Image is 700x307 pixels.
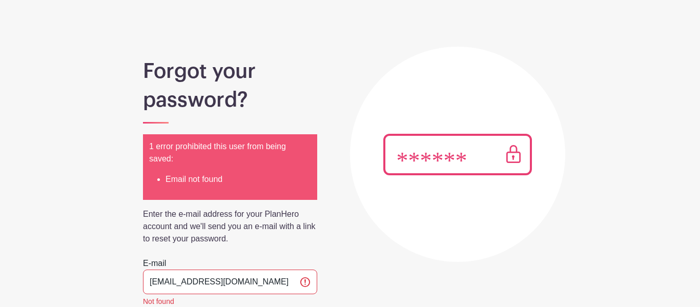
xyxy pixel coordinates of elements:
[166,173,311,186] li: Email not found
[143,208,317,245] p: Enter the e-mail address for your PlanHero account and we'll send you an e-mail with a link to re...
[383,134,532,175] img: Pass
[143,270,317,294] input: e.g. julie@eventco.com
[149,140,311,165] p: 1 error prohibited this user from being saved:
[143,257,166,270] label: E-mail
[143,296,317,307] div: Not found
[143,59,317,84] h1: Forgot your
[143,88,317,112] h1: password?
